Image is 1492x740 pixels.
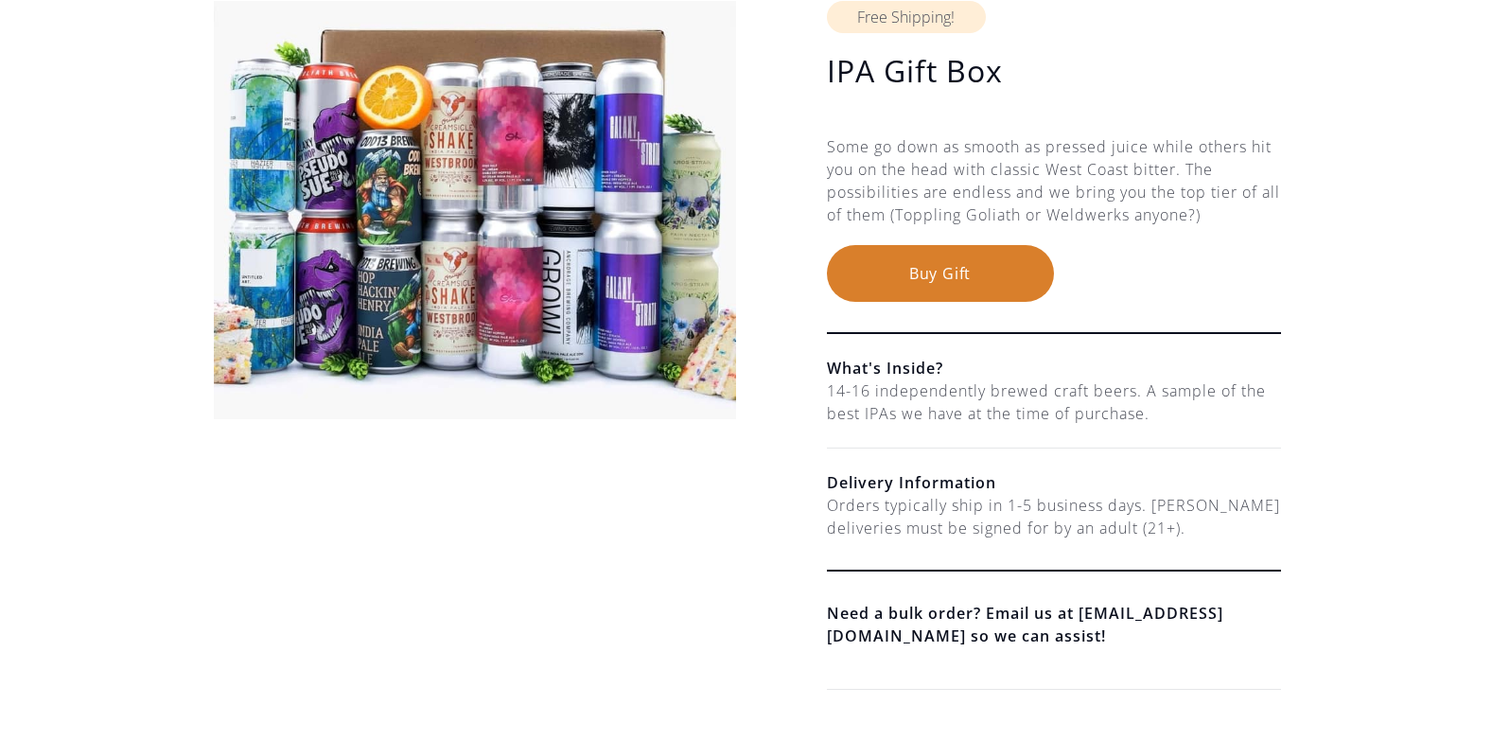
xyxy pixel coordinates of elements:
[827,1,986,33] div: Free Shipping!
[827,494,1281,539] div: Orders typically ship in 1-5 business days. [PERSON_NAME] deliveries must be signed for by an adu...
[827,135,1281,245] div: Some go down as smooth as pressed juice while others hit you on the head with classic West Coast ...
[827,602,1281,647] a: Need a bulk order? Email us at [EMAIL_ADDRESS][DOMAIN_NAME] so we can assist!
[827,357,1281,379] h6: What's Inside?
[827,245,1054,302] button: Buy Gift
[827,471,1281,494] h6: Delivery Information
[827,52,1281,90] h1: IPA Gift Box
[827,379,1281,425] div: 14-16 independently brewed craft beers. A sample of the best IPAs we have at the time of purchase.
